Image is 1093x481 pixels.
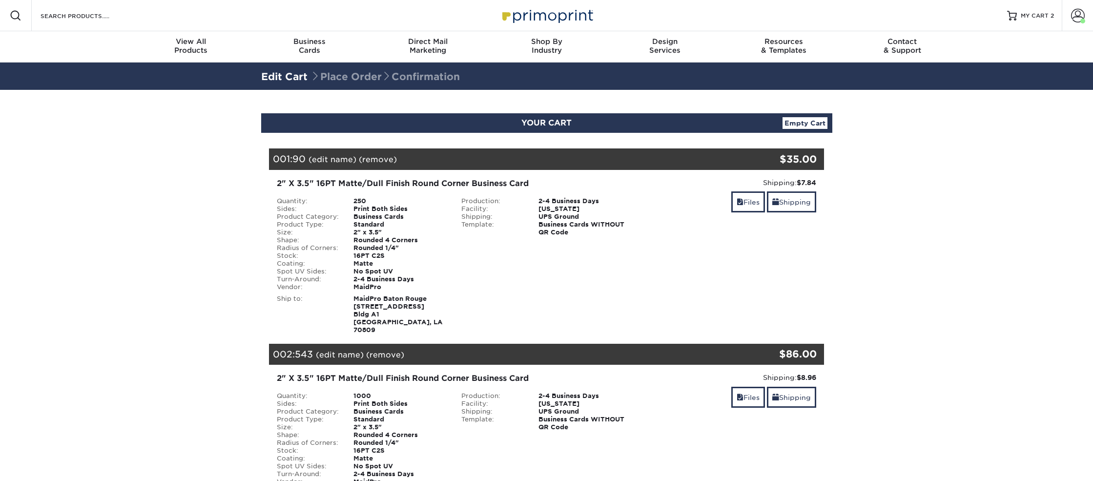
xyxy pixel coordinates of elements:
[454,213,531,221] div: Shipping:
[346,400,454,408] div: Print Both Sides
[724,31,843,63] a: Resources& Templates
[346,252,454,260] div: 16PT C2S
[269,205,347,213] div: Sides:
[531,416,639,431] div: Business Cards WITHOUT QR Code
[295,349,313,359] span: 543
[346,244,454,252] div: Rounded 1/4"
[277,373,632,384] div: 2" X 3.5" 16PT Matte/Dull Finish Round Corner Business Card
[269,423,347,431] div: Size:
[346,470,454,478] div: 2-4 Business Days
[487,31,606,63] a: Shop ByIndustry
[772,198,779,206] span: shipping
[346,197,454,205] div: 250
[498,5,596,26] img: Primoprint
[269,252,347,260] div: Stock:
[646,178,817,188] div: Shipping:
[1021,12,1049,20] span: MY CART
[454,392,531,400] div: Production:
[346,268,454,275] div: No Spot UV
[346,205,454,213] div: Print Both Sides
[737,198,743,206] span: files
[269,439,347,447] div: Radius of Corners:
[269,408,347,416] div: Product Category:
[843,31,962,63] a: Contact& Support
[269,260,347,268] div: Coating:
[269,431,347,439] div: Shape:
[531,392,639,400] div: 2-4 Business Days
[250,37,369,55] div: Cards
[531,400,639,408] div: [US_STATE]
[606,31,724,63] a: DesignServices
[269,447,347,455] div: Stock:
[269,470,347,478] div: Turn-Around:
[353,295,443,334] strong: MaidPro Baton Rouge [STREET_ADDRESS] Bldg A1 [GEOGRAPHIC_DATA], LA 70809
[346,283,454,291] div: MaidPro
[346,221,454,229] div: Standard
[269,392,347,400] div: Quantity:
[132,37,250,55] div: Products
[250,31,369,63] a: BusinessCards
[346,229,454,236] div: 2" x 3.5"
[783,117,827,129] a: Empty Cart
[132,31,250,63] a: View AllProducts
[731,387,765,408] a: Files
[606,37,724,55] div: Services
[487,37,606,55] div: Industry
[531,408,639,416] div: UPS Ground
[346,431,454,439] div: Rounded 4 Corners
[250,37,369,46] span: Business
[369,37,487,46] span: Direct Mail
[454,416,531,431] div: Template:
[531,213,639,221] div: UPS Ground
[843,37,962,55] div: & Support
[737,394,743,401] span: files
[724,37,843,46] span: Resources
[261,71,308,83] a: Edit Cart
[359,155,397,164] a: (remove)
[269,283,347,291] div: Vendor:
[346,423,454,431] div: 2" x 3.5"
[269,268,347,275] div: Spot UV Sides:
[1051,12,1054,19] span: 2
[269,455,347,462] div: Coating:
[346,213,454,221] div: Business Cards
[843,37,962,46] span: Contact
[797,374,816,381] strong: $8.96
[531,221,639,236] div: Business Cards WITHOUT QR Code
[346,408,454,416] div: Business Cards
[521,118,572,127] span: YOUR CART
[606,37,724,46] span: Design
[531,197,639,205] div: 2-4 Business Days
[346,275,454,283] div: 2-4 Business Days
[269,197,347,205] div: Quantity:
[269,344,732,365] div: 002:
[346,447,454,455] div: 16PT C2S
[454,400,531,408] div: Facility:
[797,179,816,187] strong: $7.84
[346,462,454,470] div: No Spot UV
[346,392,454,400] div: 1000
[269,400,347,408] div: Sides:
[269,416,347,423] div: Product Type:
[366,350,404,359] a: (remove)
[40,10,135,21] input: SEARCH PRODUCTS.....
[346,260,454,268] div: Matte
[346,455,454,462] div: Matte
[772,394,779,401] span: shipping
[269,221,347,229] div: Product Type:
[269,275,347,283] div: Turn-Around:
[369,31,487,63] a: Direct MailMarketing
[767,387,816,408] a: Shipping
[646,373,817,382] div: Shipping:
[269,236,347,244] div: Shape:
[269,213,347,221] div: Product Category:
[454,408,531,416] div: Shipping:
[277,178,632,189] div: 2" X 3.5" 16PT Matte/Dull Finish Round Corner Business Card
[310,71,460,83] span: Place Order Confirmation
[454,197,531,205] div: Production:
[269,229,347,236] div: Size:
[454,221,531,236] div: Template:
[269,148,732,170] div: 001:
[309,155,356,164] a: (edit name)
[292,153,306,164] span: 90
